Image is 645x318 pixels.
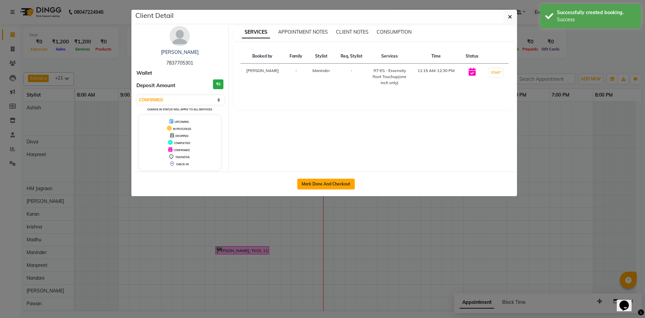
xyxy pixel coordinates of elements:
[412,64,461,90] td: 11:15 AM-12:30 PM
[312,68,330,73] span: Maninder
[297,179,355,189] button: Mark Done And Checkout
[336,29,369,35] span: CLIENT NOTES
[176,163,189,166] span: CHECK-IN
[307,49,335,64] th: Stylist
[335,49,368,64] th: Req. Stylist
[174,141,190,145] span: COMPLETED
[241,49,285,64] th: Booked by
[241,64,285,90] td: [PERSON_NAME]
[368,49,412,64] th: Services
[173,127,191,131] span: IN PROGRESS
[174,148,190,152] span: CONFIRMED
[242,26,270,38] span: SERVICES
[213,79,223,89] h3: ₹0
[377,29,412,35] span: CONSUMPTION
[461,49,483,64] th: Status
[166,60,193,66] span: 7837705301
[136,82,175,90] span: Deposit Amount
[175,120,189,123] span: UPCOMING
[136,69,152,77] span: Wallet
[285,49,307,64] th: Family
[135,10,174,21] h5: Client Detail
[335,64,368,90] td: -
[147,108,213,111] small: Change in status will apply to all services.
[285,64,307,90] td: -
[278,29,328,35] span: APPOINTMENT NOTES
[175,155,190,159] span: TENTATIVE
[617,291,638,311] iframe: chat widget
[175,134,188,138] span: DROPPED
[161,49,199,55] a: [PERSON_NAME]
[170,26,190,46] img: avatar
[489,68,503,77] button: START
[557,16,636,23] div: Success
[412,49,461,64] th: Time
[557,9,636,16] div: Successfully created booking.
[372,68,408,86] div: RT-ES - Essensity Root Touchup(one inch only)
